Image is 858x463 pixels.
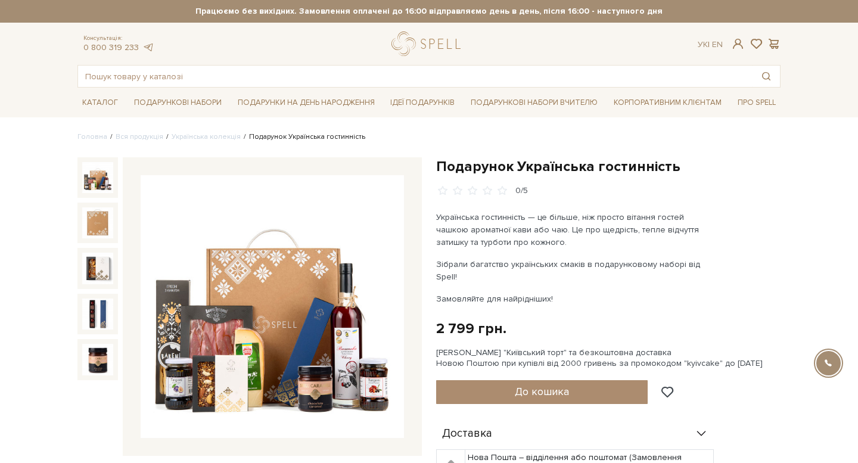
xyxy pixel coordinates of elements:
[386,94,459,112] a: Ідеї подарунків
[436,380,648,404] button: До кошика
[436,211,716,248] p: Українська гостинність — це більше, ніж просто вітання гостей чашкою ароматної кави або чаю. Це п...
[436,293,716,305] p: Замовляйте для найрідніших!
[82,162,113,193] img: Подарунок Українська гостинність
[78,66,753,87] input: Пошук товару у каталозі
[515,385,569,398] span: До кошика
[82,299,113,330] img: Подарунок Українська гостинність
[391,32,466,56] a: logo
[436,319,506,338] div: 2 799 грн.
[733,94,781,112] a: Про Spell
[708,39,710,49] span: |
[77,94,123,112] a: Каталог
[515,185,528,197] div: 0/5
[82,207,113,238] img: Подарунок Українська гостинність
[83,42,139,52] a: 0 800 319 233
[82,253,113,284] img: Подарунок Українська гостинність
[129,94,226,112] a: Подарункові набори
[436,347,781,369] div: [PERSON_NAME] "Київський торт" та безкоштовна доставка Новою Поштою при купівлі від 2000 гривень ...
[116,132,163,141] a: Вся продукція
[83,35,154,42] span: Консультація:
[466,92,602,113] a: Подарункові набори Вчителю
[436,258,716,283] p: Зібрали багатство українських смаків в подарунковому наборі від Spell!
[712,39,723,49] a: En
[436,157,781,176] h1: Подарунок Українська гостинність
[609,94,726,112] a: Корпоративним клієнтам
[172,132,241,141] a: Українська колекція
[233,94,380,112] a: Подарунки на День народження
[241,132,365,142] li: Подарунок Українська гостинність
[141,175,404,439] img: Подарунок Українська гостинність
[82,344,113,375] img: Подарунок Українська гостинність
[77,132,107,141] a: Головна
[142,42,154,52] a: telegram
[77,6,781,17] strong: Працюємо без вихідних. Замовлення оплачені до 16:00 відправляємо день в день, після 16:00 - насту...
[442,428,492,439] span: Доставка
[698,39,723,50] div: Ук
[753,66,780,87] button: Пошук товару у каталозі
